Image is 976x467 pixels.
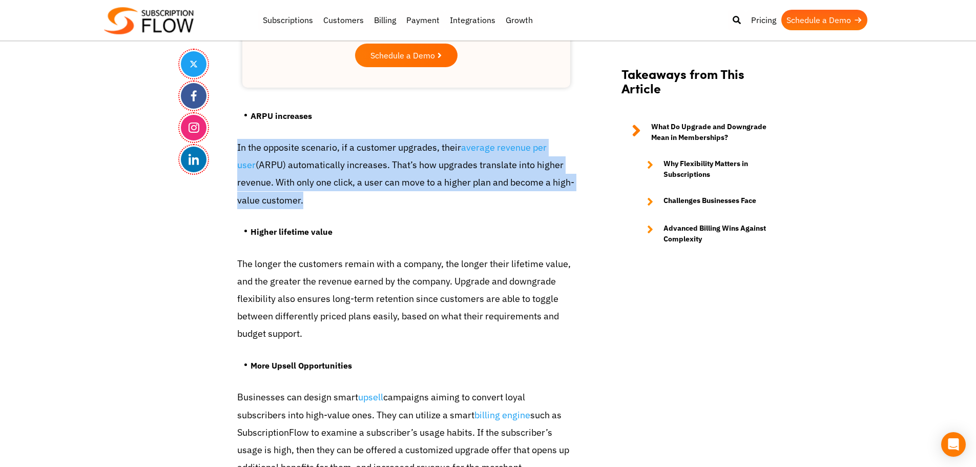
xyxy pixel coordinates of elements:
a: Customers [318,10,369,30]
a: What Do Upgrade and Downgrade Mean in Memberships? [621,121,785,143]
a: Challenges Businesses Face [637,195,785,208]
h2: Takeaways from This Article [621,66,785,106]
p: In the opposite scenario, if a customer upgrades, their (ARPU) automatically increases. That’s ho... [237,139,575,209]
a: Schedule a Demo [355,44,458,67]
a: Integrations [445,10,501,30]
a: Schedule a Demo [781,10,867,30]
strong: Why Flexibility Matters in Subscriptions [663,158,785,180]
strong: ARPU increases [251,111,312,121]
strong: Challenges Businesses Face [663,195,756,208]
p: The longer the customers remain with a company, the longer their lifetime value, and the greater ... [237,255,575,343]
strong: Advanced Billing Wins Against Complexity [663,223,785,245]
a: billing engine [474,409,530,421]
strong: More Upsell Opportunities [251,360,352,371]
a: upsell [358,391,383,403]
a: Subscriptions [258,10,318,30]
a: Billing [369,10,401,30]
a: Pricing [746,10,781,30]
img: Subscriptionflow [104,7,194,34]
strong: Higher lifetime value [251,227,333,237]
a: Payment [401,10,445,30]
span: Schedule a Demo [370,51,435,59]
div: Open Intercom Messenger [941,432,966,457]
a: Advanced Billing Wins Against Complexity [637,223,785,245]
a: Growth [501,10,538,30]
a: Why Flexibility Matters in Subscriptions [637,158,785,180]
strong: What Do Upgrade and Downgrade Mean in Memberships? [651,121,785,143]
